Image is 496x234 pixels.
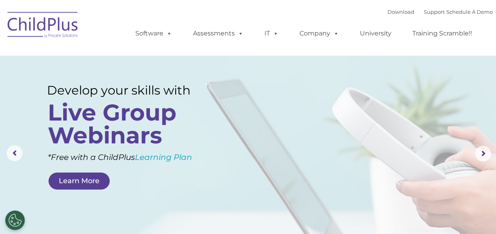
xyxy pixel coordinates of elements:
a: Software [127,26,180,41]
a: Company [292,26,347,41]
span: Last name [110,52,134,58]
rs-layer: *Free with a ChildPlus [48,150,223,165]
img: ChildPlus by Procare Solutions [4,6,82,46]
a: Assessments [185,26,251,41]
a: Support [424,9,445,15]
a: Learning Plan [135,152,192,162]
rs-layer: Develop your skills with [47,83,211,98]
a: Download [387,9,414,15]
font: | [387,9,493,15]
a: University [352,26,399,41]
button: Cookies Settings [5,210,25,230]
span: Phone number [110,84,143,90]
rs-layer: Live Group Webinars [48,101,209,147]
a: IT [256,26,286,41]
a: Training Scramble!! [404,26,480,41]
a: Schedule A Demo [446,9,493,15]
a: Learn More [49,173,110,189]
